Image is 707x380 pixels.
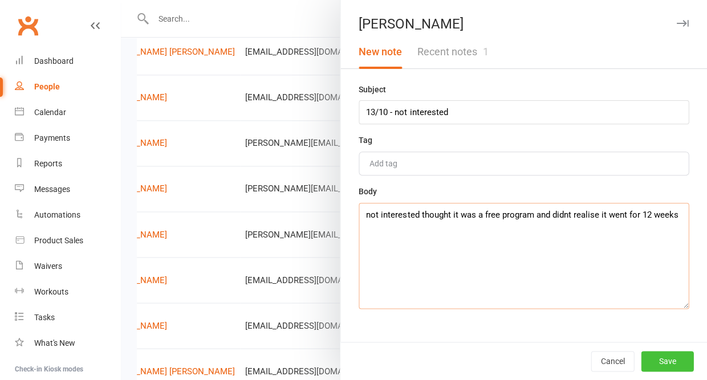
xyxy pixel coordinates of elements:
a: Messages [15,177,120,202]
label: Tag [359,134,372,146]
input: Optional [359,100,689,124]
div: Payments [34,133,70,142]
button: Save [641,351,693,371]
a: Dashboard [15,48,120,74]
a: Reports [15,151,120,177]
div: Product Sales [34,236,83,245]
button: New note [351,35,409,68]
textarea: not interested thought it was a free program and didnt realise it went for 12 weeks [359,203,689,309]
div: Reports [34,159,62,168]
button: Recent notes1 [409,35,495,68]
a: Product Sales [15,228,120,254]
a: Payments [15,125,120,151]
span: 1 [482,46,488,58]
div: [PERSON_NAME] [340,16,707,32]
input: Add tag [368,157,408,170]
a: Tasks [15,305,120,330]
label: Subject [359,83,386,96]
div: Tasks [34,313,55,322]
a: People [15,74,120,100]
div: Workouts [34,287,68,296]
button: Cancel [591,351,634,371]
a: Workouts [15,279,120,305]
div: Waivers [34,261,62,271]
div: Automations [34,210,80,219]
a: What's New [15,330,120,356]
label: Body [359,185,377,198]
a: Calendar [15,100,120,125]
div: Dashboard [34,56,74,66]
a: Clubworx [14,11,42,40]
div: People [34,82,60,91]
div: Calendar [34,108,66,117]
div: Messages [34,185,70,194]
div: What's New [34,338,75,348]
a: Waivers [15,254,120,279]
a: Automations [15,202,120,228]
